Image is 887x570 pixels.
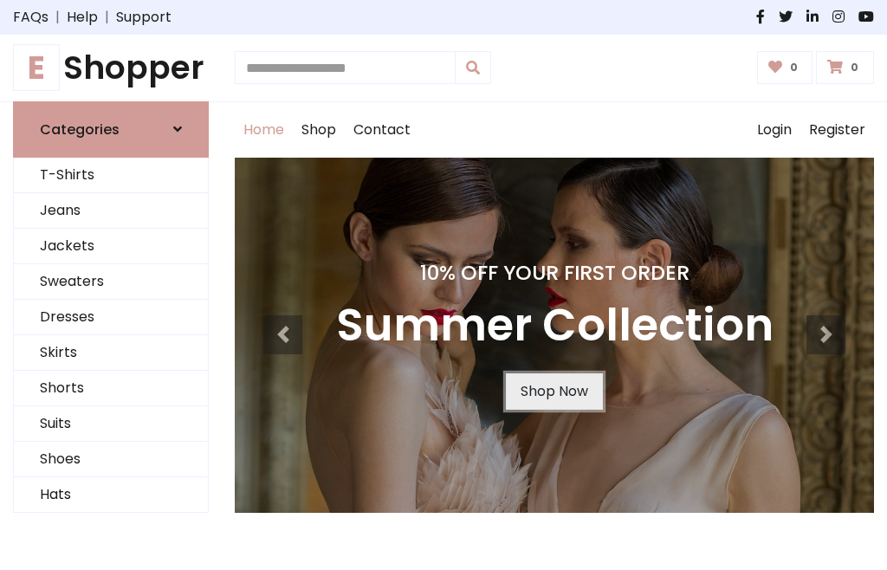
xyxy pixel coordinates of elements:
a: Jackets [14,229,208,264]
a: Support [116,7,172,28]
h3: Summer Collection [336,299,774,353]
a: Hats [14,477,208,513]
a: Shorts [14,371,208,406]
a: T-Shirts [14,158,208,193]
a: Home [235,102,293,158]
a: Suits [14,406,208,442]
h6: Categories [40,121,120,138]
a: Sweaters [14,264,208,300]
a: Jeans [14,193,208,229]
a: Shoes [14,442,208,477]
a: Login [748,102,800,158]
span: | [98,7,116,28]
h1: Shopper [13,49,209,87]
a: Shop [293,102,345,158]
span: | [49,7,67,28]
span: 0 [846,60,863,75]
a: Shop Now [506,373,603,410]
a: 0 [816,51,874,84]
a: Contact [345,102,419,158]
a: Dresses [14,300,208,335]
a: Register [800,102,874,158]
a: Skirts [14,335,208,371]
h4: 10% Off Your First Order [336,261,774,285]
a: EShopper [13,49,209,87]
span: E [13,44,60,91]
a: 0 [757,51,813,84]
a: FAQs [13,7,49,28]
span: 0 [786,60,802,75]
a: Help [67,7,98,28]
a: Categories [13,101,209,158]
